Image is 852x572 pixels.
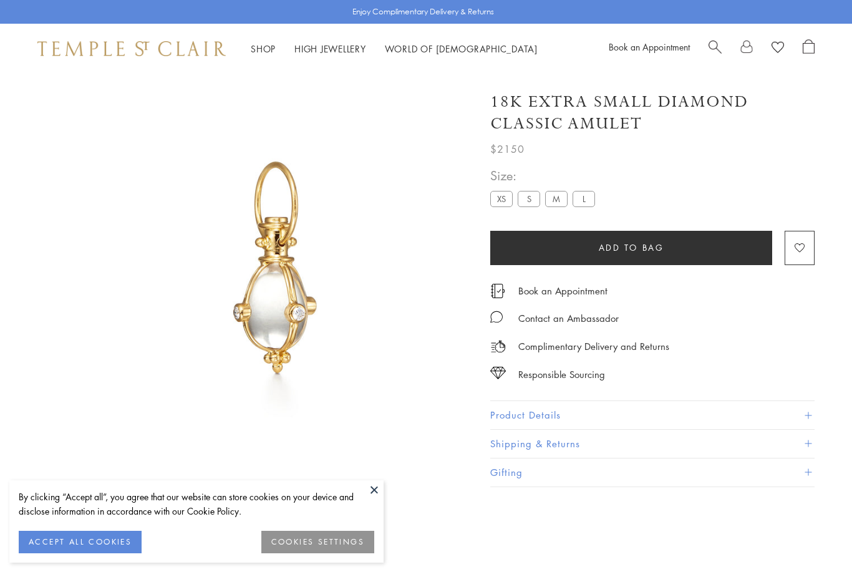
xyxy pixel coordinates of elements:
[518,191,540,206] label: S
[251,42,276,55] a: ShopShop
[490,430,815,458] button: Shipping & Returns
[251,41,538,57] nav: Main navigation
[490,339,506,354] img: icon_delivery.svg
[19,490,374,518] div: By clicking “Accept all”, you agree that our website can store cookies on your device and disclos...
[490,311,503,323] img: MessageIcon-01_2.svg
[490,458,815,487] button: Gifting
[790,513,840,560] iframe: Gorgias live chat messenger
[352,6,494,18] p: Enjoy Complimentary Delivery & Returns
[709,39,722,58] a: Search
[609,41,690,53] a: Book an Appointment
[490,141,525,157] span: $2150
[490,191,513,206] label: XS
[37,41,226,56] img: Temple St. Clair
[490,401,815,429] button: Product Details
[772,39,784,58] a: View Wishlist
[490,284,505,298] img: icon_appointment.svg
[545,191,568,206] label: M
[573,191,595,206] label: L
[803,39,815,58] a: Open Shopping Bag
[294,42,366,55] a: High JewelleryHigh Jewellery
[490,165,600,186] span: Size:
[261,531,374,553] button: COOKIES SETTINGS
[518,284,608,298] a: Book an Appointment
[490,367,506,379] img: icon_sourcing.svg
[490,231,772,265] button: Add to bag
[19,531,142,553] button: ACCEPT ALL COOKIES
[385,42,538,55] a: World of [DEMOGRAPHIC_DATA]World of [DEMOGRAPHIC_DATA]
[599,241,664,254] span: Add to bag
[490,91,815,135] h1: 18K Extra Small Diamond Classic Amulet
[518,367,605,382] div: Responsible Sourcing
[518,339,669,354] p: Complimentary Delivery and Returns
[518,311,619,326] div: Contact an Ambassador
[81,74,472,464] img: P51800-E9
